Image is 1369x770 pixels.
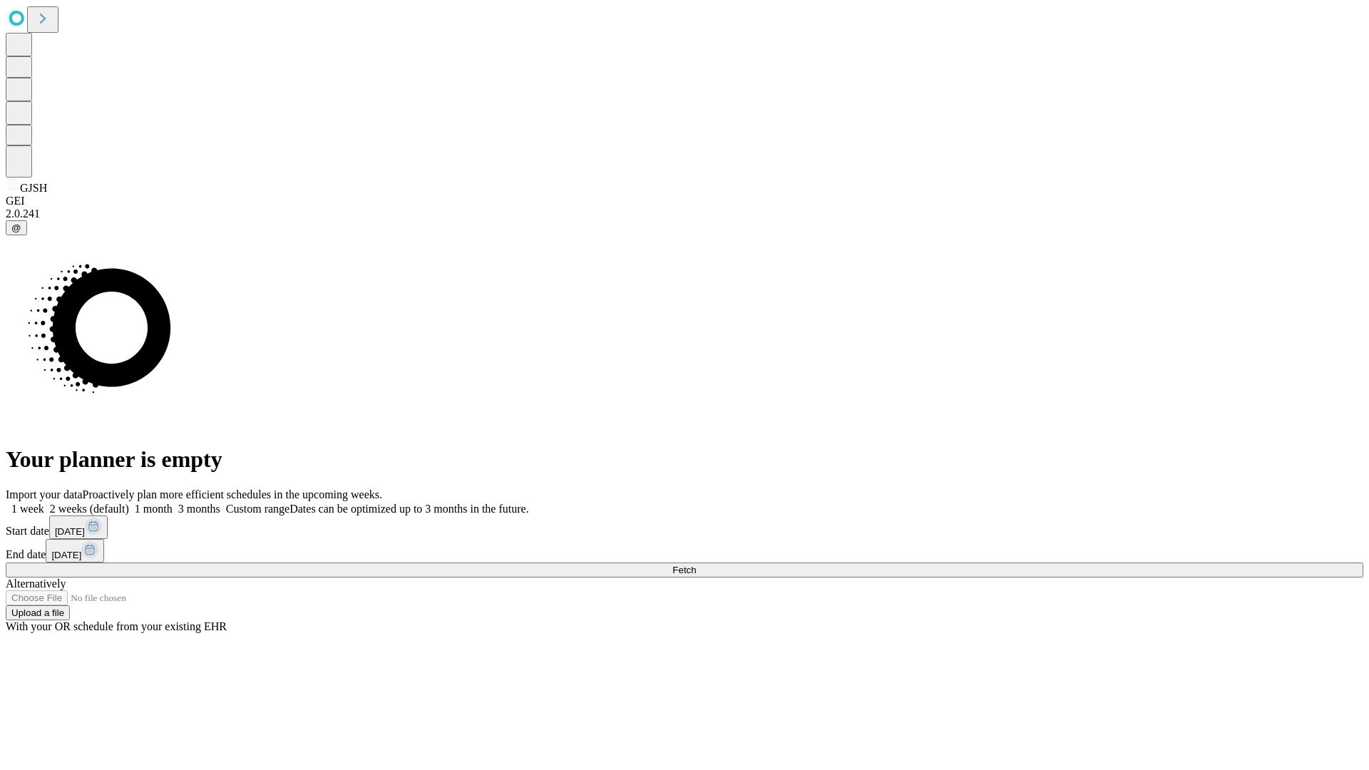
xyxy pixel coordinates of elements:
span: Alternatively [6,577,66,590]
div: Start date [6,515,1363,539]
button: @ [6,220,27,235]
span: 2 weeks (default) [50,503,129,515]
h1: Your planner is empty [6,446,1363,473]
div: 2.0.241 [6,207,1363,220]
div: End date [6,539,1363,563]
span: 1 month [135,503,173,515]
span: Dates can be optimized up to 3 months in the future. [289,503,528,515]
span: [DATE] [51,550,81,560]
span: 1 week [11,503,44,515]
span: Custom range [226,503,289,515]
button: Upload a file [6,605,70,620]
span: Import your data [6,488,83,500]
button: [DATE] [46,539,104,563]
span: @ [11,222,21,233]
div: GEI [6,195,1363,207]
span: GJSH [20,182,47,194]
span: With your OR schedule from your existing EHR [6,620,227,632]
span: Proactively plan more efficient schedules in the upcoming weeks. [83,488,382,500]
span: Fetch [672,565,696,575]
span: 3 months [178,503,220,515]
span: [DATE] [55,526,85,537]
button: [DATE] [49,515,108,539]
button: Fetch [6,563,1363,577]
